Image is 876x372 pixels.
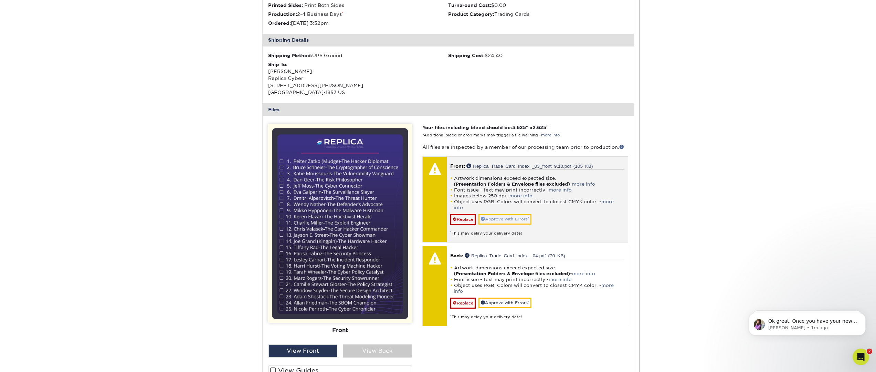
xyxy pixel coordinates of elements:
li: Images below 250 dpi - [450,193,624,199]
div: View Back [343,344,412,358]
span: Back: [450,253,463,258]
strong: Shipping Cost: [448,53,485,58]
div: Files [263,103,634,116]
small: *Additional bleed or crop marks may trigger a file warning – [422,133,560,137]
span: 2.625 [532,125,546,130]
strong: Printed Sides: [268,2,303,8]
iframe: Intercom notifications message [738,298,876,347]
li: Font issue - text may print incorrectly - [450,277,624,282]
a: more info [549,277,572,282]
a: more info [541,133,560,137]
strong: Turnaround Cost: [448,2,491,8]
iframe: Intercom live chat [853,349,869,365]
li: 2-4 Business Days [268,11,448,18]
span: Front: [450,163,465,169]
li: Object uses RGB. Colors will convert to closest CMYK color. - [450,199,624,210]
span: 2 [867,349,872,354]
div: This may delay your delivery date! [450,309,624,320]
a: more info [509,193,532,198]
strong: Shipping Method: [268,53,312,58]
a: Replace [450,214,476,225]
li: Artwork dimensions exceed expected size. - [450,175,624,187]
div: This may delay your delivery date! [450,225,624,236]
span: 3.625 [512,125,526,130]
a: Replace [450,298,476,309]
a: more info [454,199,614,210]
strong: Your files including bleed should be: " x " [422,125,549,130]
li: $0.00 [448,2,628,9]
div: $24.40 [448,52,628,59]
strong: (Presentation Folders & Envelope files excluded) [454,182,570,187]
div: Front [268,323,412,338]
a: more info [572,271,595,276]
div: View Front [268,344,337,358]
div: Shipping Details [263,34,634,46]
strong: Product Category: [448,11,494,17]
div: UPS Ground [268,52,448,59]
a: Replica Trade Card Index _03_front 9.10.pdf (105 KB) [466,163,593,168]
a: Approve with Errors* [478,298,531,308]
li: Trading Cards [448,11,628,18]
strong: Ship To: [268,62,287,67]
span: Print Both Sides [304,2,344,8]
p: All files are inspected by a member of our processing team prior to production. [422,144,628,151]
li: Font issue - text may print incorrectly - [450,187,624,193]
strong: (Presentation Folders & Envelope files excluded) [454,271,570,276]
a: more info [549,187,572,193]
a: more info [454,283,614,294]
li: Artwork dimensions exceed expected size. - [450,265,624,277]
a: Replica Trade Card Index _04.pdf (70 KB) [465,253,565,258]
a: more info [572,182,595,187]
a: Approve with Errors* [478,214,531,225]
li: [DATE] 3:32pm [268,20,448,27]
strong: Ordered: [268,20,291,26]
strong: Production: [268,11,297,17]
li: Object uses RGB. Colors will convert to closest CMYK color. - [450,282,624,294]
div: [PERSON_NAME] Replica Cyber [STREET_ADDRESS][PERSON_NAME] [GEOGRAPHIC_DATA]-1857 US [268,61,448,96]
